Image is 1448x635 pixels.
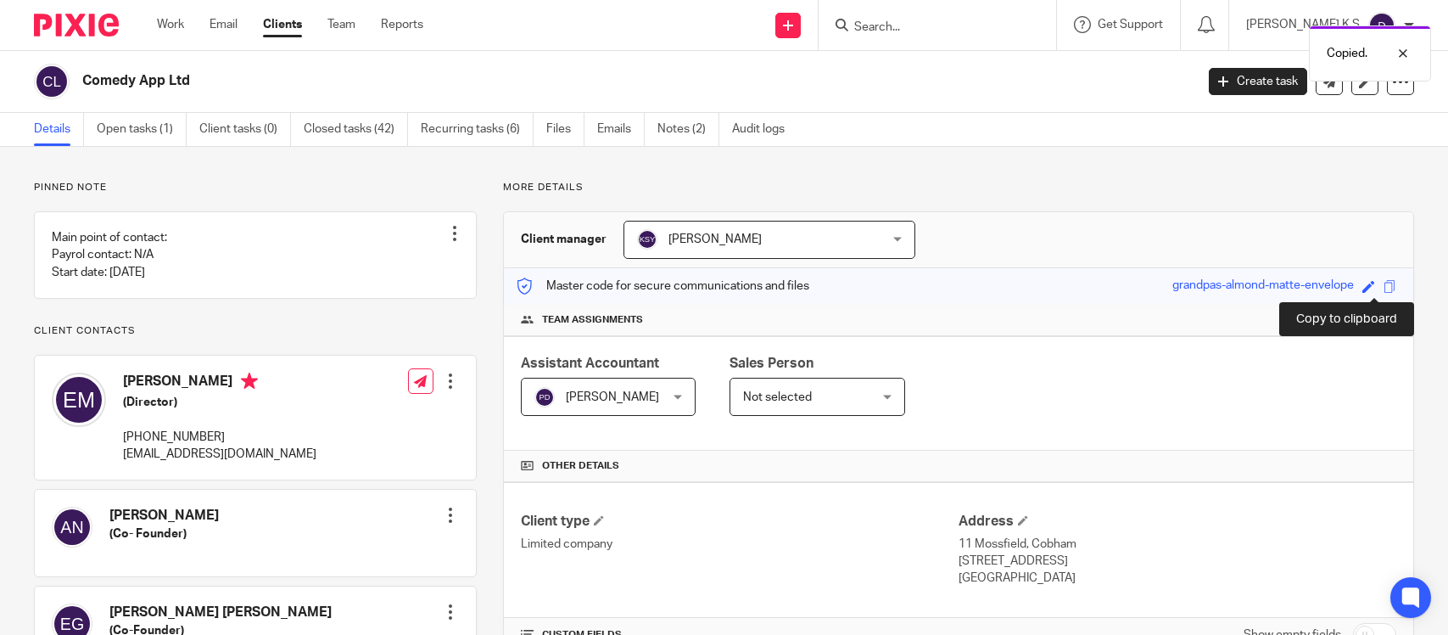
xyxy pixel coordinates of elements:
a: Details [34,113,84,146]
img: svg%3E [534,387,555,407]
span: [PERSON_NAME] [668,233,762,245]
a: Notes (2) [657,113,719,146]
h4: [PERSON_NAME] [123,373,316,394]
h4: [PERSON_NAME] [PERSON_NAME] [109,604,332,621]
p: Limited company [521,536,959,553]
span: Other details [542,459,619,473]
p: Pinned note [34,181,477,194]
span: Assistant Accountant [521,357,659,370]
p: [STREET_ADDRESS] [959,553,1396,570]
h5: (Co- Founder) [109,525,219,542]
a: Files [546,113,584,146]
img: Pixie [34,14,119,37]
h5: (Director) [123,394,316,411]
span: Team assignments [542,313,643,327]
a: Create task [1209,68,1307,95]
a: Emails [597,113,645,146]
h4: Address [959,513,1396,531]
a: Work [157,16,184,33]
a: Email [210,16,238,33]
span: [PERSON_NAME] [566,391,659,403]
p: Master code for secure communications and files [517,278,809,295]
a: Team [327,16,355,33]
span: Sales Person [730,357,813,370]
a: Audit logs [732,113,797,146]
a: Closed tasks (42) [304,113,408,146]
img: svg%3E [637,229,657,250]
img: svg%3E [52,507,92,548]
a: Open tasks (1) [97,113,187,146]
p: [PHONE_NUMBER] [123,429,316,446]
h4: [PERSON_NAME] [109,507,219,525]
p: Copied. [1327,45,1367,62]
p: Client contacts [34,324,477,338]
a: Clients [263,16,302,33]
img: svg%3E [1368,12,1395,39]
span: Not selected [743,391,812,403]
img: svg%3E [52,373,106,427]
h3: Client manager [521,231,607,248]
img: svg%3E [34,64,70,99]
p: More details [503,181,1414,194]
h4: Client type [521,513,959,531]
div: grandpas-almond-matte-envelope [1172,277,1354,296]
i: Primary [241,373,258,390]
p: [EMAIL_ADDRESS][DOMAIN_NAME] [123,446,316,463]
a: Client tasks (0) [199,113,291,146]
p: [GEOGRAPHIC_DATA] [959,570,1396,587]
h2: Comedy App Ltd [82,72,963,90]
p: 11 Mossfield, Cobham [959,536,1396,553]
a: Recurring tasks (6) [421,113,534,146]
a: Reports [381,16,423,33]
